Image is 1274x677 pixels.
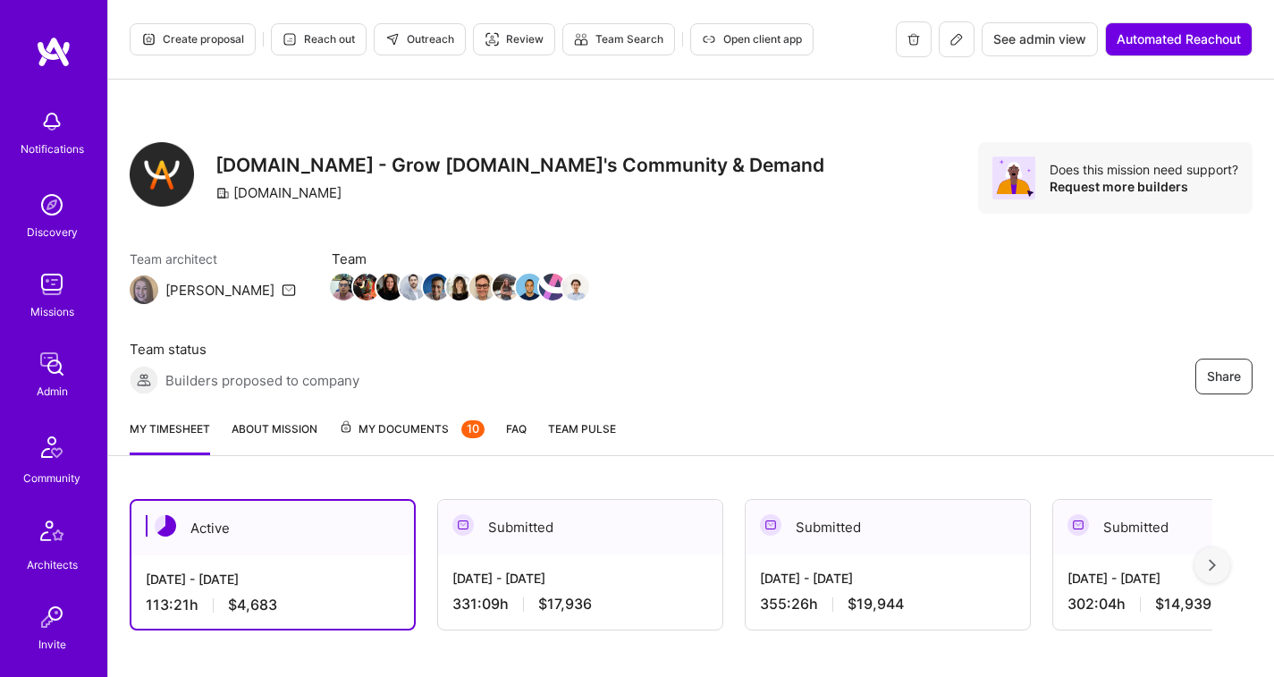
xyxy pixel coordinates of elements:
div: Discovery [27,223,78,241]
button: Reach out [271,23,367,55]
button: Team Search [562,23,675,55]
span: Builders proposed to company [165,371,359,390]
span: See admin view [993,30,1086,48]
a: My Documents10 [339,419,485,455]
button: Open client app [690,23,814,55]
a: Team Member Avatar [564,272,587,302]
img: teamwork [34,267,70,302]
span: Automated Reachout [1117,30,1241,48]
a: About Mission [232,419,317,455]
a: Team Member Avatar [425,272,448,302]
img: Team Architect [130,275,158,304]
span: Team architect [130,250,296,268]
button: Review [473,23,555,55]
a: Team Member Avatar [378,272,401,302]
img: Team Member Avatar [446,274,473,300]
span: Team Pulse [548,422,616,436]
button: Automated Reachout [1105,22,1253,56]
div: 113:21 h [146,596,400,614]
a: Team Member Avatar [494,272,518,302]
button: Outreach [374,23,466,55]
a: Team Member Avatar [332,272,355,302]
div: Admin [37,382,68,401]
button: See admin view [982,22,1098,56]
img: bell [34,104,70,140]
a: Team Member Avatar [518,272,541,302]
img: Team Member Avatar [562,274,589,300]
i: icon CompanyGray [215,186,230,200]
span: My Documents [339,419,485,439]
img: Architects [30,512,73,555]
div: Architects [27,555,78,574]
span: $4,683 [228,596,277,614]
span: $17,936 [538,595,592,614]
img: Community [30,426,73,469]
img: Submitted [452,514,474,536]
span: Team [332,250,587,268]
img: Team Member Avatar [516,274,543,300]
img: Company Logo [130,142,194,207]
a: Team Member Avatar [448,272,471,302]
img: Team Member Avatar [330,274,357,300]
a: Team Member Avatar [541,272,564,302]
span: $14,939 [1155,595,1211,614]
span: Review [485,31,544,47]
div: [DATE] - [DATE] [452,569,708,588]
img: Submitted [1067,514,1089,536]
img: Team Member Avatar [423,274,450,300]
div: Invite [38,635,66,654]
img: Team Member Avatar [376,274,403,300]
img: discovery [34,187,70,223]
span: Team status [130,340,359,359]
a: FAQ [506,419,527,455]
img: Team Member Avatar [400,274,426,300]
div: [DATE] - [DATE] [760,569,1016,588]
div: [DOMAIN_NAME] [215,183,342,202]
div: Submitted [438,500,722,554]
span: Create proposal [141,31,244,47]
div: 355:26 h [760,595,1016,614]
img: Builders proposed to company [130,366,158,394]
img: Avatar [992,157,1035,199]
i: icon Targeter [485,32,499,47]
span: Team Search [574,31,663,47]
span: Outreach [385,31,454,47]
i: icon Proposal [141,32,156,47]
div: Community [23,469,80,487]
div: [DATE] - [DATE] [146,570,400,588]
img: Invite [34,599,70,635]
span: Share [1207,368,1241,385]
h3: [DOMAIN_NAME] - Grow [DOMAIN_NAME]'s Community & Demand [215,154,824,176]
div: Notifications [21,140,84,158]
div: Request more builders [1050,178,1238,195]
div: 10 [461,420,485,438]
img: Team Member Avatar [493,274,519,300]
img: Team Member Avatar [353,274,380,300]
div: [PERSON_NAME] [165,281,274,300]
a: Team Pulse [548,419,616,455]
img: Submitted [760,514,781,536]
img: logo [36,36,72,68]
span: Reach out [283,31,355,47]
img: right [1209,559,1216,571]
img: Active [155,515,176,537]
img: admin teamwork [34,346,70,382]
div: Does this mission need support? [1050,161,1238,178]
a: Team Member Avatar [401,272,425,302]
button: Create proposal [130,23,256,55]
i: icon Mail [282,283,296,297]
div: Missions [30,302,74,321]
img: Team Member Avatar [469,274,496,300]
img: Team Member Avatar [539,274,566,300]
a: My timesheet [130,419,210,455]
div: 331:09 h [452,595,708,614]
a: Team Member Avatar [355,272,378,302]
div: Active [131,501,414,555]
div: Submitted [746,500,1030,554]
span: $19,944 [848,595,904,614]
a: Team Member Avatar [471,272,494,302]
button: Share [1195,359,1253,394]
span: Open client app [702,31,802,47]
